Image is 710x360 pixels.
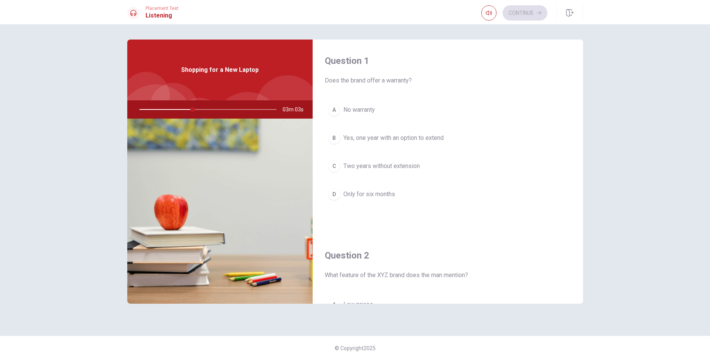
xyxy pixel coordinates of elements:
button: DOnly for six months [325,185,571,204]
h4: Question 1 [325,55,571,67]
span: No warranty [343,105,375,114]
div: C [328,160,340,172]
span: Yes, one year with an option to extend [343,133,444,143]
img: Shopping for a New Laptop [127,119,313,304]
button: ALow prices [325,295,571,314]
span: Low prices [343,300,373,309]
h1: Listening [145,11,179,20]
button: ANo warranty [325,100,571,119]
button: BYes, one year with an option to extend [325,128,571,147]
span: Two years without extension [343,162,420,171]
span: Placement Test [145,6,179,11]
span: What feature of the XYZ brand does the man mention? [325,271,571,280]
span: Does the brand offer a warranty? [325,76,571,85]
div: A [328,298,340,311]
span: Only for six months [343,190,395,199]
h4: Question 2 [325,249,571,262]
div: D [328,188,340,200]
span: © Copyright 2025 [335,345,376,351]
div: A [328,104,340,116]
span: Shopping for a New Laptop [181,65,259,75]
span: 03m 03s [283,100,310,119]
div: B [328,132,340,144]
button: CTwo years without extension [325,157,571,176]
